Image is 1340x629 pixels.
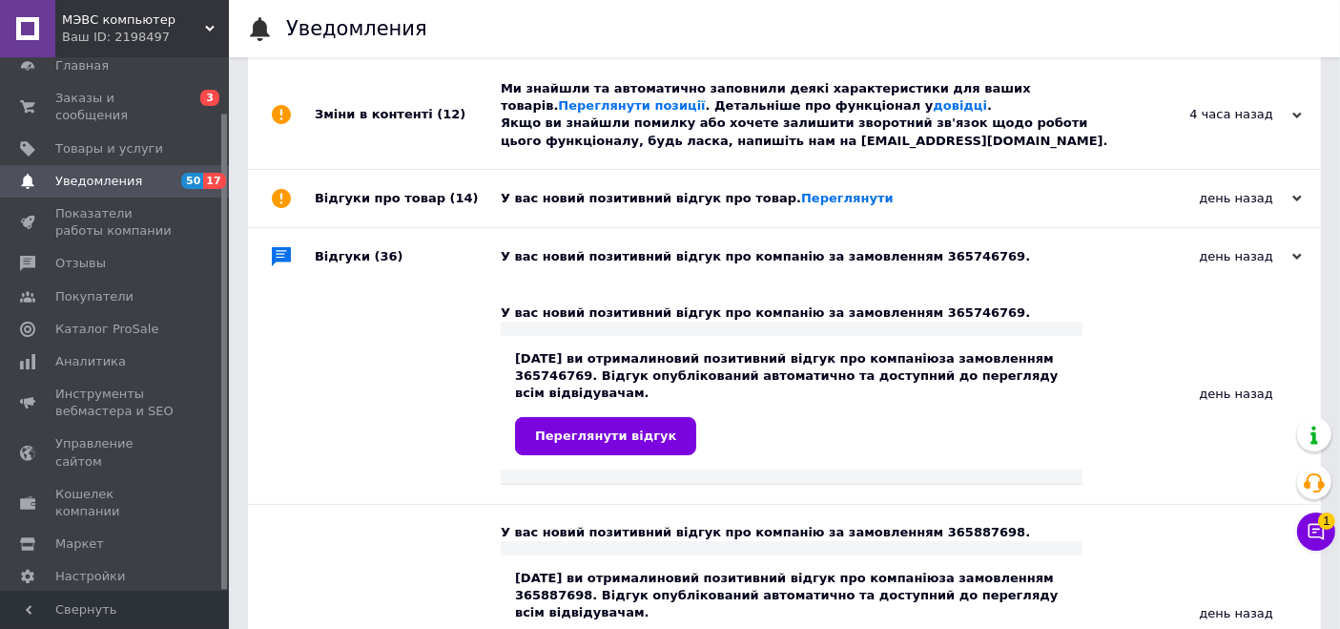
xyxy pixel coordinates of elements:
[450,191,479,205] span: (14)
[501,190,1111,207] div: У вас новий позитивний відгук про товар.
[657,351,939,366] b: новий позитивний відгук про компанію
[933,98,987,113] a: довідці
[1297,513,1335,551] button: Чат с покупателем1
[203,173,225,189] span: 17
[437,107,465,121] span: (12)
[286,17,427,40] h1: Уведомления
[1111,106,1302,123] div: 4 часа назад
[181,173,203,189] span: 50
[55,353,126,370] span: Аналитика
[55,205,176,240] span: Показатели работы компании
[55,57,109,74] span: Главная
[801,191,894,205] a: Переглянути
[55,173,142,190] span: Уведомления
[501,304,1082,322] div: У вас новий позитивний відгук про компанію за замовленням 365746769.
[1111,248,1302,265] div: день назад
[1082,285,1321,504] div: день назад
[535,429,676,443] span: Переглянути відгук
[62,11,205,29] span: МЭВС компьютер
[315,170,501,227] div: Відгуки про товар
[501,80,1111,150] div: Ми знайшли та автоматично заповнили деякі характеристики для ваших товарів. . Детальніше про функ...
[1318,513,1335,530] span: 1
[55,568,125,585] span: Настройки
[657,571,939,585] b: новий позитивний відгук про компанію
[515,417,696,455] a: Переглянути відгук
[55,321,158,338] span: Каталог ProSale
[501,524,1082,541] div: У вас новий позитивний відгук про компанію за замовленням 365887698.
[55,535,104,553] span: Маркет
[375,249,403,263] span: (36)
[55,435,176,470] span: Управление сайтом
[501,248,1111,265] div: У вас новий позитивний відгук про компанію за замовленням 365746769.
[558,98,705,113] a: Переглянути позиції
[55,386,176,420] span: Инструменты вебмастера и SEO
[55,255,106,272] span: Отзывы
[1111,190,1302,207] div: день назад
[55,140,163,157] span: Товары и услуги
[55,90,176,124] span: Заказы и сообщения
[62,29,229,46] div: Ваш ID: 2198497
[515,350,1068,455] div: [DATE] ви отримали за замовленням 365746769. Відгук опублікований автоматично та доступний до пер...
[315,228,501,285] div: Відгуки
[200,90,219,106] span: 3
[55,288,134,305] span: Покупатели
[315,61,501,169] div: Зміни в контенті
[55,486,176,520] span: Кошелек компании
